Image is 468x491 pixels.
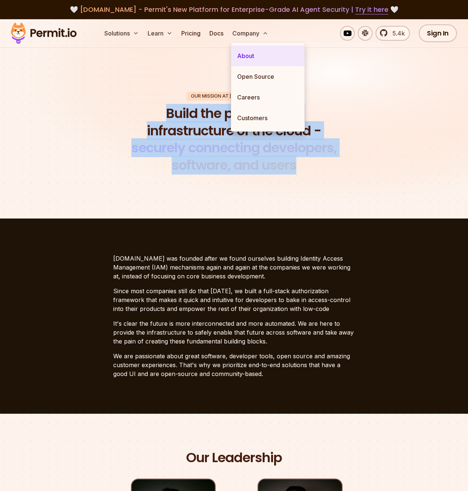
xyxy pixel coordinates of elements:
[419,24,457,42] a: Sign In
[7,21,80,46] img: Permit logo
[206,26,226,41] a: Docs
[145,26,175,41] button: Learn
[355,5,388,14] a: Try it here
[101,26,142,41] button: Solutions
[231,66,304,87] a: Open Source
[376,26,410,41] a: 5.4k
[186,449,282,467] h2: Our Leadership
[388,29,405,38] span: 5.4k
[231,87,304,108] a: Careers
[113,287,355,313] p: Since most companies still do that [DATE], we built a full-stack authorization framework that mak...
[231,108,304,128] a: Customers
[113,352,355,378] p: We are passionate about great software, developer tools, open source and amazing customer experie...
[178,26,203,41] a: Pricing
[18,4,450,15] div: 🤍 🤍
[113,254,355,281] p: [DOMAIN_NAME] was founded after we found ourselves building Identity Access Management (IAM) mech...
[121,105,347,174] h1: Build the permissions infrastructure of the cloud -
[80,5,388,14] span: [DOMAIN_NAME] - Permit's New Platform for Enterprise-Grade AI Agent Security |
[113,319,355,346] p: It's clear the future is more interconnected and more automated. We are here to provide the infra...
[229,26,271,41] button: Company
[231,45,304,66] a: About
[131,138,337,175] span: securely connecting developers, software, and users
[186,92,282,101] div: Our mission at [GEOGRAPHIC_DATA]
